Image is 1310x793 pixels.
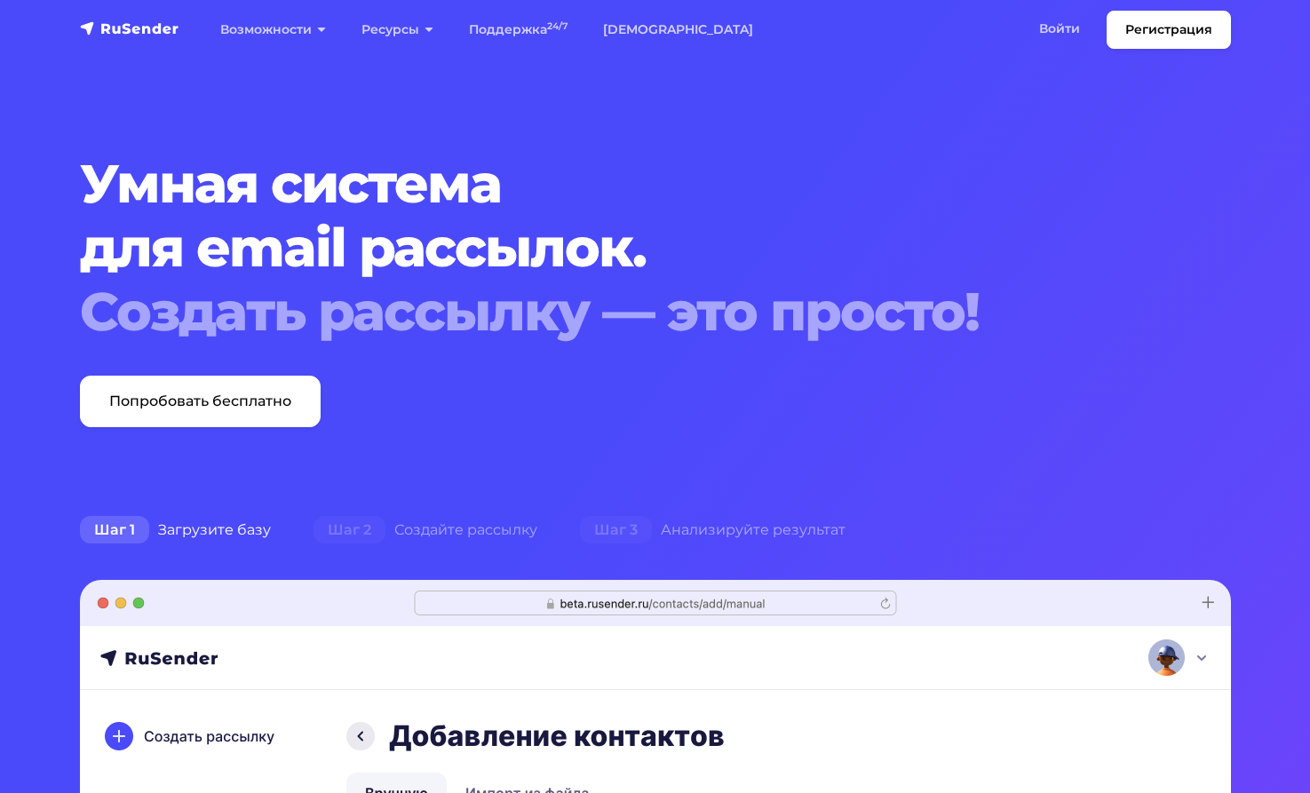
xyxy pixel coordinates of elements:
[585,12,771,48] a: [DEMOGRAPHIC_DATA]
[80,280,1133,344] div: Создать рассылку — это просто!
[344,12,451,48] a: Ресурсы
[1021,11,1098,47] a: Войти
[451,12,585,48] a: Поддержка24/7
[80,152,1133,344] h1: Умная система для email рассылок.
[559,512,867,548] div: Анализируйте результат
[547,20,568,32] sup: 24/7
[80,20,179,37] img: RuSender
[202,12,344,48] a: Возможности
[314,516,385,544] span: Шаг 2
[80,516,149,544] span: Шаг 1
[59,512,292,548] div: Загрузите базу
[580,516,652,544] span: Шаг 3
[1107,11,1231,49] a: Регистрация
[80,376,321,427] a: Попробовать бесплатно
[292,512,559,548] div: Создайте рассылку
